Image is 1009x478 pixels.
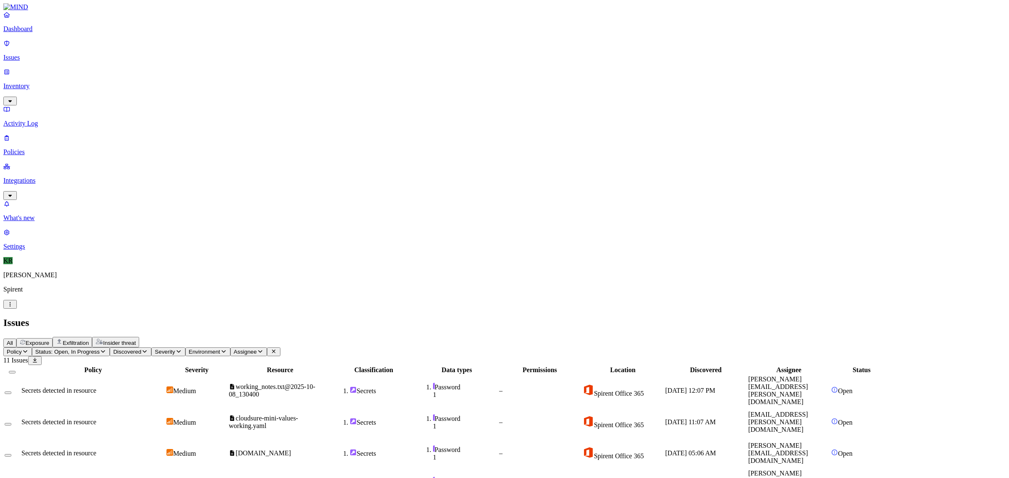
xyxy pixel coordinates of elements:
a: Dashboard [3,11,1006,33]
span: Medium [173,387,196,394]
img: secret [350,449,357,456]
span: [EMAIL_ADDRESS][PERSON_NAME][DOMAIN_NAME] [748,411,808,433]
img: secret-line [433,414,435,421]
div: Status [831,366,892,374]
span: [DOMAIN_NAME] [236,449,291,457]
a: Activity Log [3,105,1006,127]
span: – [499,418,502,425]
div: Password [433,383,497,391]
p: Dashboard [3,25,1006,33]
a: Issues [3,39,1006,61]
div: Classification [333,366,414,374]
div: Secrets [350,418,414,426]
span: Medium [173,419,196,426]
span: cloudsure-mini-values-working.yaml [229,415,298,429]
img: office-365 [582,415,594,427]
a: Integrations [3,163,1006,199]
a: Inventory [3,68,1006,104]
button: Select row [5,391,11,394]
span: Insider threat [103,340,136,346]
div: Policy [21,366,165,374]
img: office-365 [582,384,594,396]
div: Resource [229,366,331,374]
span: [DATE] 12:07 PM [665,387,715,394]
p: What's new [3,214,1006,222]
span: Exfiltration [63,340,89,346]
span: [DATE] 05:06 AM [665,449,716,457]
span: Severity [155,349,175,355]
img: severity-medium [166,418,173,425]
span: Open [838,419,853,426]
p: Integrations [3,177,1006,184]
a: Settings [3,228,1006,250]
span: All [7,340,13,346]
h2: Issues [3,317,1006,328]
button: Select row [5,423,11,425]
span: 11 Issues [3,357,28,364]
button: Select all [9,371,16,373]
span: Secrets detected in resource [21,418,96,425]
span: Exposure [26,340,49,346]
img: secret [350,418,357,425]
span: Policy [7,349,22,355]
span: Medium [173,450,196,457]
a: Policies [3,134,1006,156]
p: Activity Log [3,120,1006,127]
span: – [499,449,502,457]
span: [PERSON_NAME][EMAIL_ADDRESS][PERSON_NAME][DOMAIN_NAME] [748,376,808,405]
div: Password [433,414,497,423]
div: Password [433,445,497,454]
div: 1 [433,454,497,461]
img: status-open [831,449,838,456]
img: severity-medium [166,386,173,393]
a: MIND [3,3,1006,11]
p: Inventory [3,82,1006,90]
img: status-open [831,386,838,393]
div: Location [582,366,663,374]
p: Policies [3,148,1006,156]
p: Issues [3,54,1006,61]
span: KR [3,257,13,264]
img: secret-line [433,383,435,389]
div: Discovered [665,366,746,374]
div: 1 [433,423,497,430]
span: working_notes.txt@2025-10-08_130400 [229,383,315,398]
div: Permissions [499,366,580,374]
img: secret [350,386,357,393]
p: Settings [3,243,1006,250]
span: [DATE] 11:07 AM [665,418,716,425]
div: Data types [416,366,497,374]
span: Status: Open, In Progress [35,349,100,355]
span: Open [838,387,853,394]
img: secret-line [433,445,435,452]
img: office-365 [582,446,594,458]
img: MIND [3,3,28,11]
span: Discovered [113,349,141,355]
p: Spirent [3,286,1006,293]
span: Open [838,450,853,457]
div: 1 [433,391,497,399]
span: – [499,387,502,394]
button: Select row [5,454,11,457]
span: Assignee [234,349,257,355]
span: Secrets detected in resource [21,387,96,394]
img: severity-medium [166,449,173,456]
span: Spirent Office 365 [594,421,644,428]
span: Environment [189,349,220,355]
div: Severity [166,366,227,374]
span: [PERSON_NAME][EMAIL_ADDRESS][DOMAIN_NAME] [748,442,808,464]
p: [PERSON_NAME] [3,271,1006,279]
a: What's new [3,200,1006,222]
div: Assignee [748,366,829,374]
div: Secrets [350,386,414,395]
img: status-open [831,418,838,425]
span: Spirent Office 365 [594,452,644,460]
span: Secrets detected in resource [21,449,96,457]
span: Spirent Office 365 [594,390,644,397]
div: Secrets [350,449,414,457]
